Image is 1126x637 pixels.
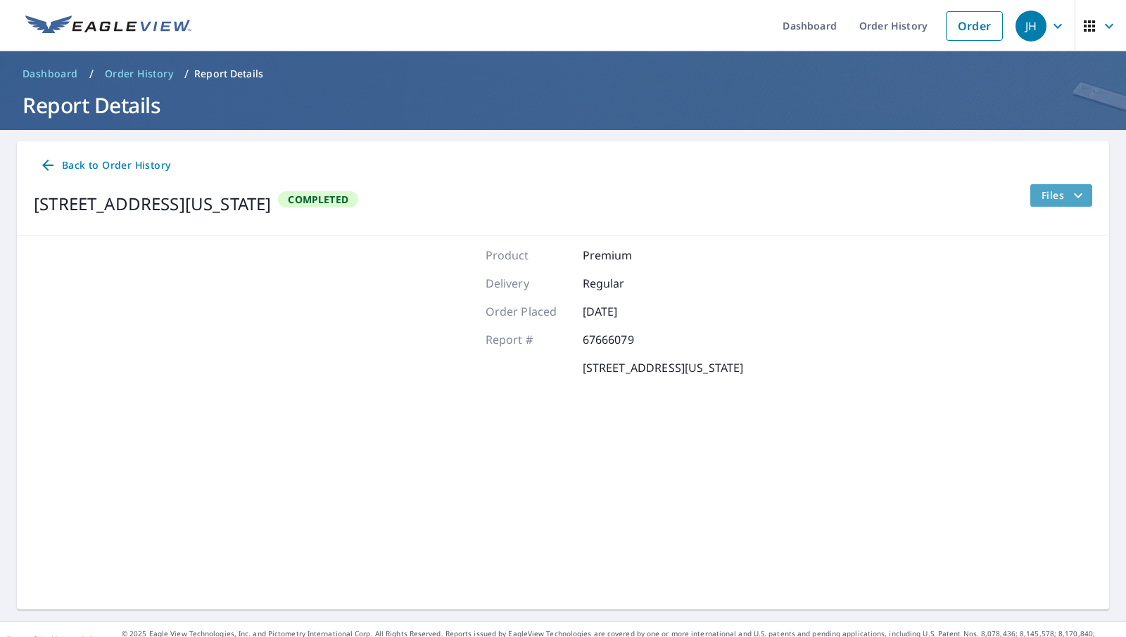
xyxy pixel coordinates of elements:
nav: breadcrumb [17,63,1109,85]
span: Files [1042,187,1087,204]
p: Report Details [194,67,263,81]
p: Product [486,247,570,264]
p: Regular [583,275,667,292]
button: filesDropdownBtn-67666079 [1030,184,1092,207]
span: Dashboard [23,67,78,81]
a: Order [946,11,1003,41]
p: Premium [583,247,667,264]
a: Back to Order History [34,153,176,179]
p: 67666079 [583,331,667,348]
a: Dashboard [17,63,84,85]
p: Report # [486,331,570,348]
p: [DATE] [583,303,667,320]
li: / [184,65,189,82]
p: Order Placed [486,303,570,320]
a: Order History [99,63,179,85]
img: EV Logo [25,15,191,37]
p: Delivery [486,275,570,292]
span: Back to Order History [39,157,170,174]
span: Order History [105,67,173,81]
div: JH [1016,11,1046,41]
span: Completed [279,193,357,206]
p: [STREET_ADDRESS][US_STATE] [583,359,744,376]
div: [STREET_ADDRESS][US_STATE] [34,191,271,217]
h1: Report Details [17,91,1109,120]
li: / [89,65,94,82]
